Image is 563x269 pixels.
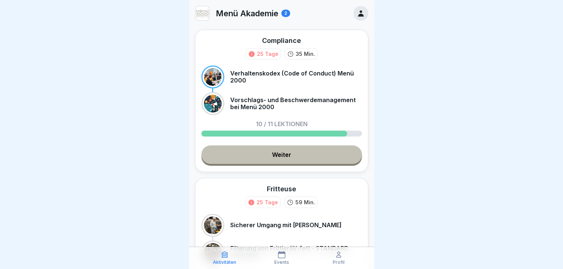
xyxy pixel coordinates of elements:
a: Weiter [201,145,362,164]
p: 10 / 11 Lektionen [256,121,308,127]
div: 25 Tage [257,198,278,206]
p: Vorschlags- und Beschwerdemanagement bei Menü 2000 [230,97,362,111]
p: Aktivitäten [213,260,236,265]
img: v3gslzn6hrr8yse5yrk8o2yg.png [195,6,210,20]
p: Profil [333,260,345,265]
p: Sicherer Umgang mit [PERSON_NAME] [230,222,342,229]
p: 35 Min. [296,50,315,58]
p: Events [274,260,289,265]
p: Filterung von Frittieröl/-fett - STANDARD ohne Vito [230,245,362,259]
div: Fritteuse [267,184,296,194]
p: Menü Akademie [216,9,278,18]
p: 59 Min. [295,198,315,206]
div: 25 Tage [257,50,278,58]
div: 2 [281,10,290,17]
p: Verhaltenskodex (Code of Conduct) Menü 2000 [230,70,362,84]
div: Compliance [262,36,301,45]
